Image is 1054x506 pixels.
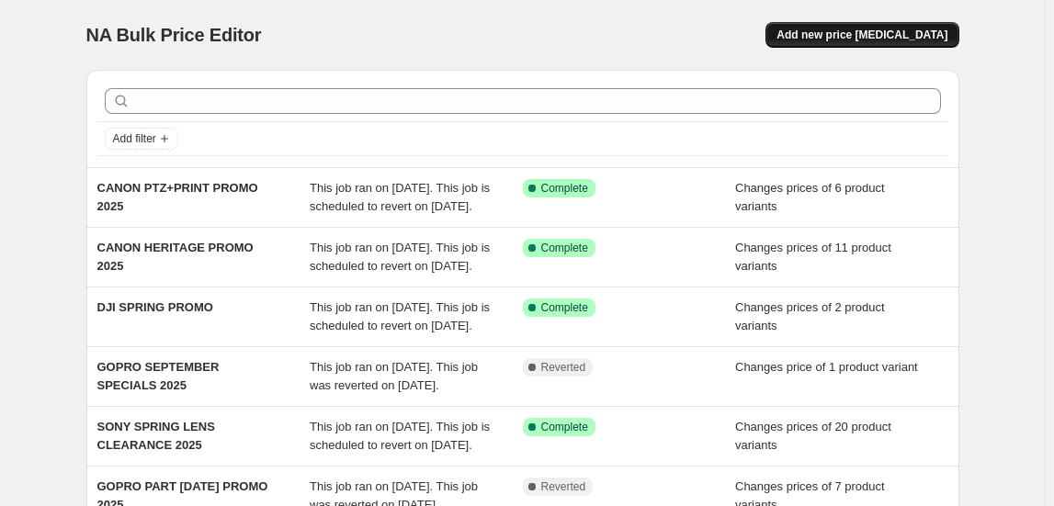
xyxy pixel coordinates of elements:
[97,360,220,392] span: GOPRO SEPTEMBER SPECIALS 2025
[541,420,588,434] span: Complete
[97,420,215,452] span: SONY SPRING LENS CLEARANCE 2025
[541,241,588,255] span: Complete
[97,300,213,314] span: DJI SPRING PROMO
[541,181,588,196] span: Complete
[97,181,258,213] span: CANON PTZ+PRINT PROMO 2025
[735,181,885,213] span: Changes prices of 6 product variants
[310,420,490,452] span: This job ran on [DATE]. This job is scheduled to revert on [DATE].
[541,479,586,494] span: Reverted
[735,420,891,452] span: Changes prices of 20 product variants
[735,360,918,374] span: Changes price of 1 product variant
[765,22,958,48] button: Add new price [MEDICAL_DATA]
[310,181,490,213] span: This job ran on [DATE]. This job is scheduled to revert on [DATE].
[86,25,262,45] span: NA Bulk Price Editor
[310,241,490,273] span: This job ran on [DATE]. This job is scheduled to revert on [DATE].
[310,360,478,392] span: This job ran on [DATE]. This job was reverted on [DATE].
[735,300,885,332] span: Changes prices of 2 product variants
[310,300,490,332] span: This job ran on [DATE]. This job is scheduled to revert on [DATE].
[541,360,586,375] span: Reverted
[776,28,947,42] span: Add new price [MEDICAL_DATA]
[735,241,891,273] span: Changes prices of 11 product variants
[113,131,156,146] span: Add filter
[541,300,588,315] span: Complete
[105,128,178,150] button: Add filter
[97,241,254,273] span: CANON HERITAGE PROMO 2025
